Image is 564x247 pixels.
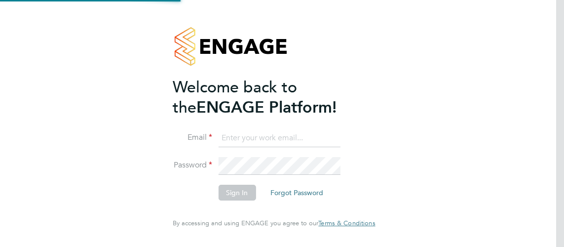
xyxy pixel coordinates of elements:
[218,185,256,201] button: Sign In
[318,219,375,227] a: Terms & Conditions
[173,160,212,170] label: Password
[173,77,365,118] h2: ENGAGE Platform!
[218,129,340,147] input: Enter your work email...
[173,219,375,227] span: By accessing and using ENGAGE you agree to our
[173,78,297,117] span: Welcome back to the
[173,132,212,143] label: Email
[263,185,331,201] button: Forgot Password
